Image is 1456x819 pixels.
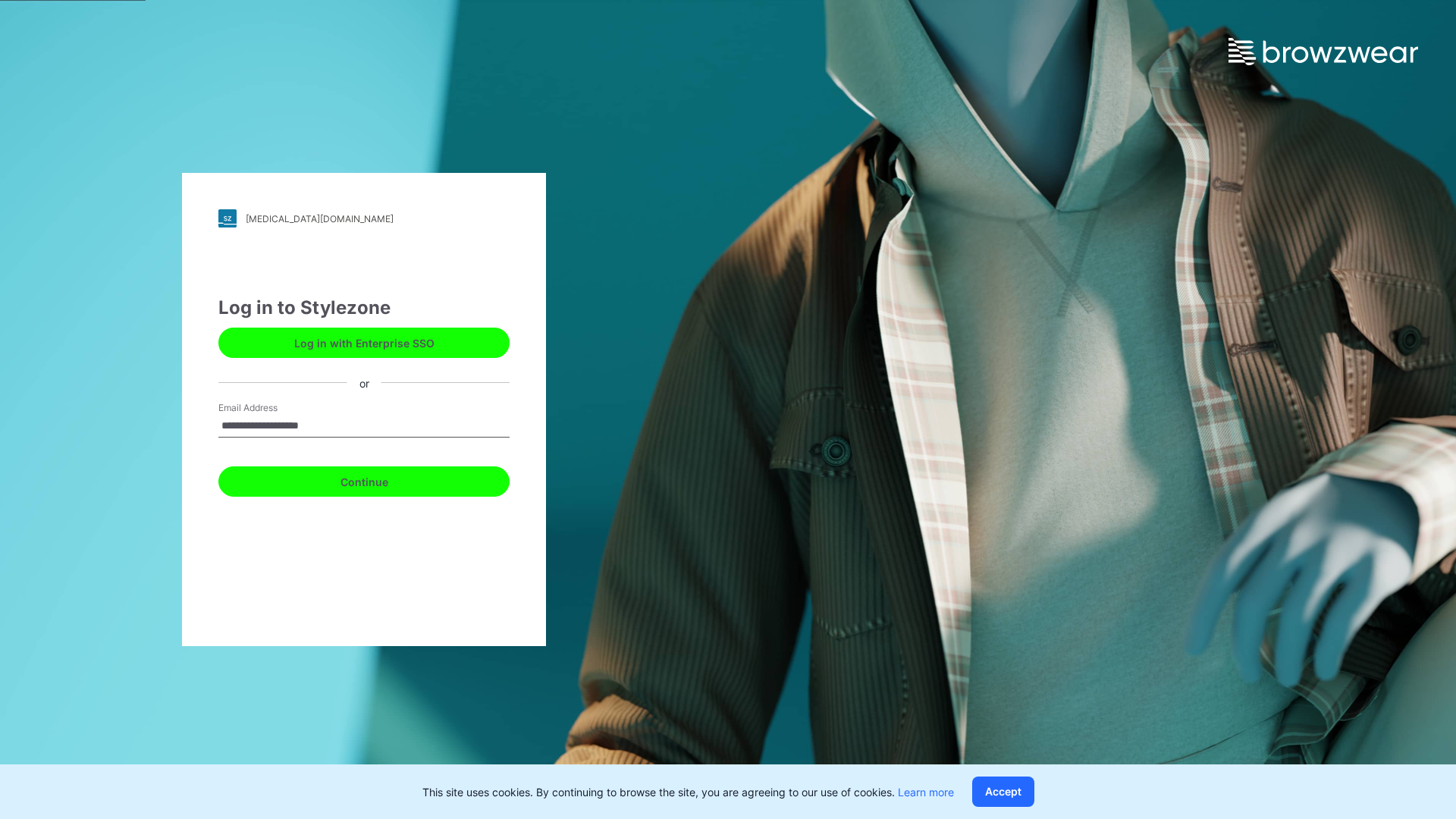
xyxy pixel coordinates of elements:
[898,786,954,799] a: Learn more
[218,294,510,322] div: Log in to Stylezone
[1228,38,1418,65] img: browzwear-logo.e42bd6dac1945053ebaf764b6aa21510.svg
[218,401,325,415] label: Email Address
[218,209,510,227] a: [MEDICAL_DATA][DOMAIN_NAME]
[422,784,954,800] p: This site uses cookies. By continuing to browse the site, you are agreeing to our use of cookies.
[218,466,510,497] button: Continue
[972,777,1034,807] button: Accept
[246,213,394,224] div: [MEDICAL_DATA][DOMAIN_NAME]
[347,375,381,391] div: or
[218,209,237,227] img: stylezone-logo.562084cfcfab977791bfbf7441f1a819.svg
[218,328,510,358] button: Log in with Enterprise SSO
